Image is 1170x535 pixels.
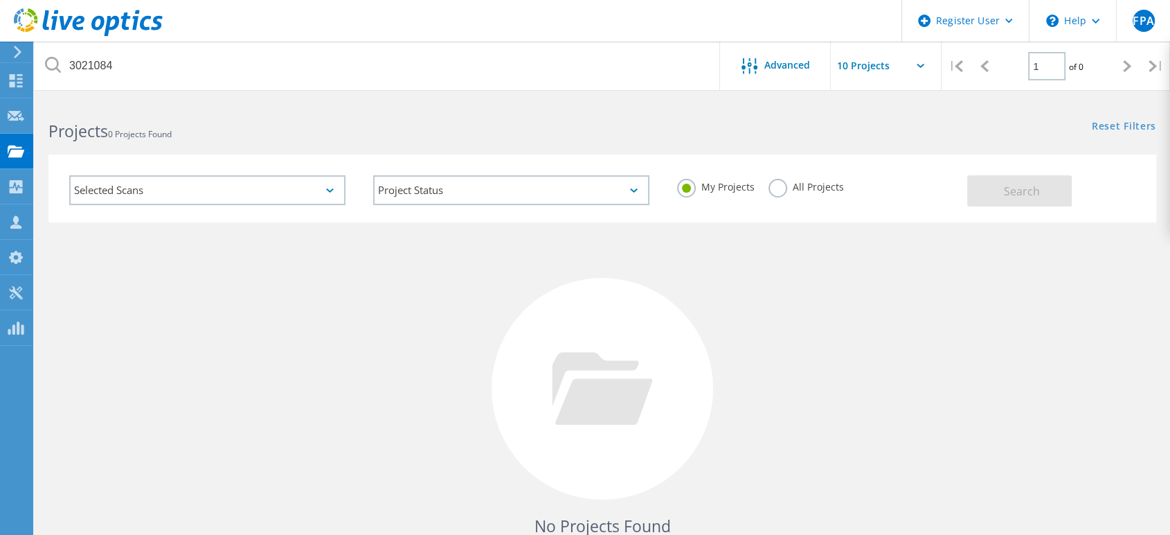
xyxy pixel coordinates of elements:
label: My Projects [677,179,755,192]
b: Projects [48,120,108,142]
a: Live Optics Dashboard [14,29,163,39]
div: | [1142,42,1170,91]
span: Search [1004,184,1040,199]
label: All Projects [768,179,844,192]
div: Project Status [373,175,649,205]
input: Search projects by name, owner, ID, company, etc [35,42,721,90]
span: Advanced [764,60,810,70]
span: of 0 [1069,61,1083,73]
span: 0 Projects Found [108,128,172,140]
div: | [942,42,970,91]
button: Search [967,175,1072,207]
div: Selected Scans [69,175,345,205]
a: Reset Filters [1092,121,1156,133]
span: FPA [1133,15,1153,26]
svg: \n [1046,15,1059,27]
